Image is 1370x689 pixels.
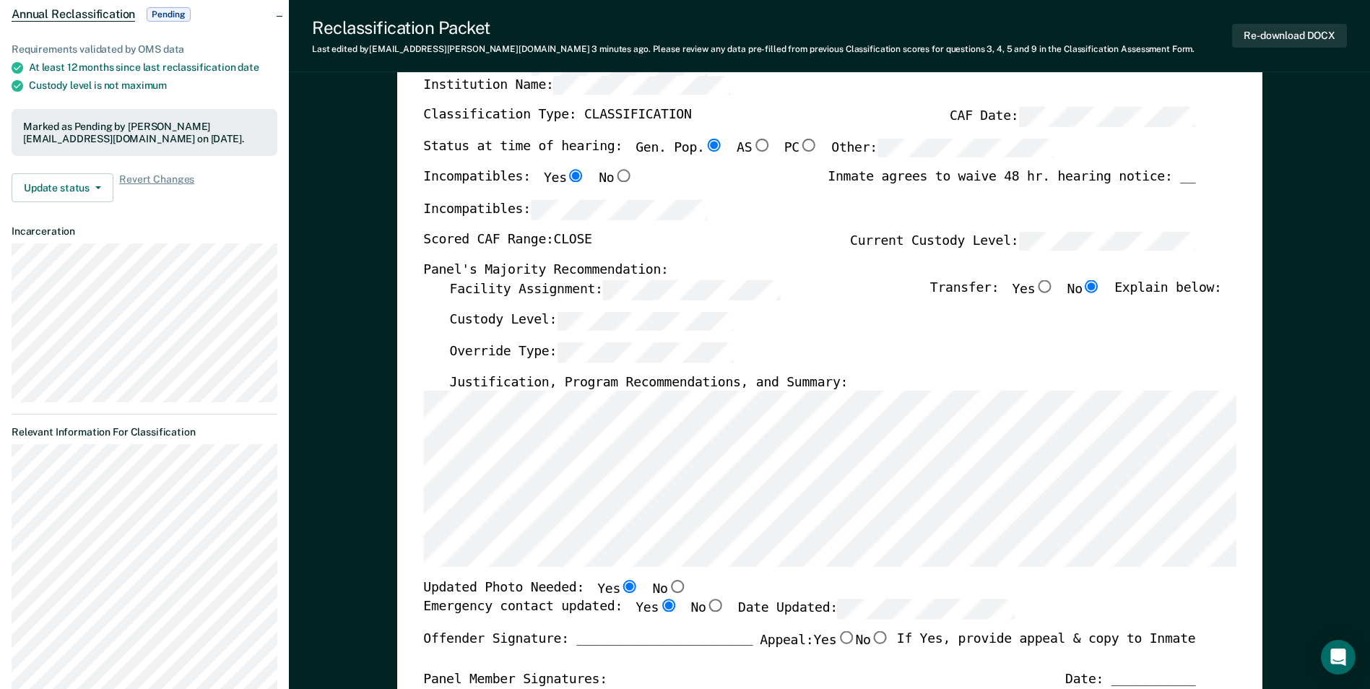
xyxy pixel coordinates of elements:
label: Justification, Program Recommendations, and Summary: [449,374,848,391]
div: Status at time of hearing: [423,139,1054,170]
input: Institution Name: [553,75,730,95]
input: PC [799,139,818,152]
div: Marked as Pending by [PERSON_NAME][EMAIL_ADDRESS][DOMAIN_NAME] on [DATE]. [23,121,266,145]
input: Date Updated: [838,599,1015,619]
label: Current Custody Level: [850,231,1195,251]
input: No [667,581,686,594]
input: Yes [659,599,677,612]
input: Override Type: [557,343,734,363]
div: Requirements validated by OMS data [12,43,277,56]
input: Incompatibles: [530,200,707,220]
label: Yes [813,630,855,649]
label: Incompatibles: [423,200,708,220]
div: At least 12 months since last reclassification [29,61,277,74]
button: Update status [12,173,113,202]
input: No [870,630,889,643]
label: Appeal: [760,630,890,661]
input: No [706,599,724,612]
button: Re-download DOCX [1232,24,1347,48]
input: CAF Date: [1018,107,1195,126]
label: No [855,630,889,649]
label: Classification Type: CLASSIFICATION [423,107,691,126]
span: date [238,61,259,73]
span: 3 minutes ago [591,44,648,54]
label: AS [737,139,771,158]
div: Custody level is not [29,79,277,92]
div: Last edited by [EMAIL_ADDRESS][PERSON_NAME][DOMAIN_NAME] . Please review any data pre-filled from... [312,44,1195,54]
div: Transfer: Explain below: [930,280,1222,312]
label: Yes [1012,280,1054,300]
span: Pending [147,7,190,22]
label: Yes [636,599,677,619]
label: Yes [544,170,586,188]
label: Scored CAF Range: CLOSE [423,231,591,251]
label: Date Updated: [738,599,1015,619]
dt: Incarceration [12,225,277,238]
label: Custody Level: [449,311,734,331]
label: Other: [831,139,1054,158]
span: Annual Reclassification [12,7,135,22]
input: AS [752,139,771,152]
input: Gen. Pop. [704,139,723,152]
div: Offender Signature: _______________________ If Yes, provide appeal & copy to Inmate [423,630,1195,672]
div: Reclassification Packet [312,17,1195,38]
input: Yes [836,630,855,643]
span: maximum [121,79,167,91]
dt: Relevant Information For Classification [12,426,277,438]
label: Gen. Pop. [636,139,724,158]
input: Facility Assignment: [602,280,779,300]
input: Yes [620,581,639,594]
div: Emergency contact updated: [423,599,1015,631]
label: Institution Name: [423,75,730,95]
input: Other: [877,139,1054,158]
div: Panel's Majority Recommendation: [423,263,1195,280]
label: CAF Date: [950,107,1195,126]
input: No [1083,280,1101,293]
div: Incompatibles: [423,170,633,200]
input: Yes [566,170,585,183]
label: No [1067,280,1101,300]
label: PC [784,139,818,158]
div: Inmate agrees to waive 48 hr. hearing notice: __ [828,170,1195,200]
label: Override Type: [449,343,734,363]
span: Revert Changes [119,173,194,202]
input: Yes [1035,280,1054,293]
label: No [690,599,724,619]
input: Current Custody Level: [1018,231,1195,251]
label: No [652,581,686,599]
input: Custody Level: [557,311,734,331]
div: Open Intercom Messenger [1321,640,1356,675]
label: Facility Assignment: [449,280,779,300]
label: Yes [597,581,639,599]
input: No [614,170,633,183]
div: Updated Photo Needed: [423,581,687,599]
label: No [599,170,633,188]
